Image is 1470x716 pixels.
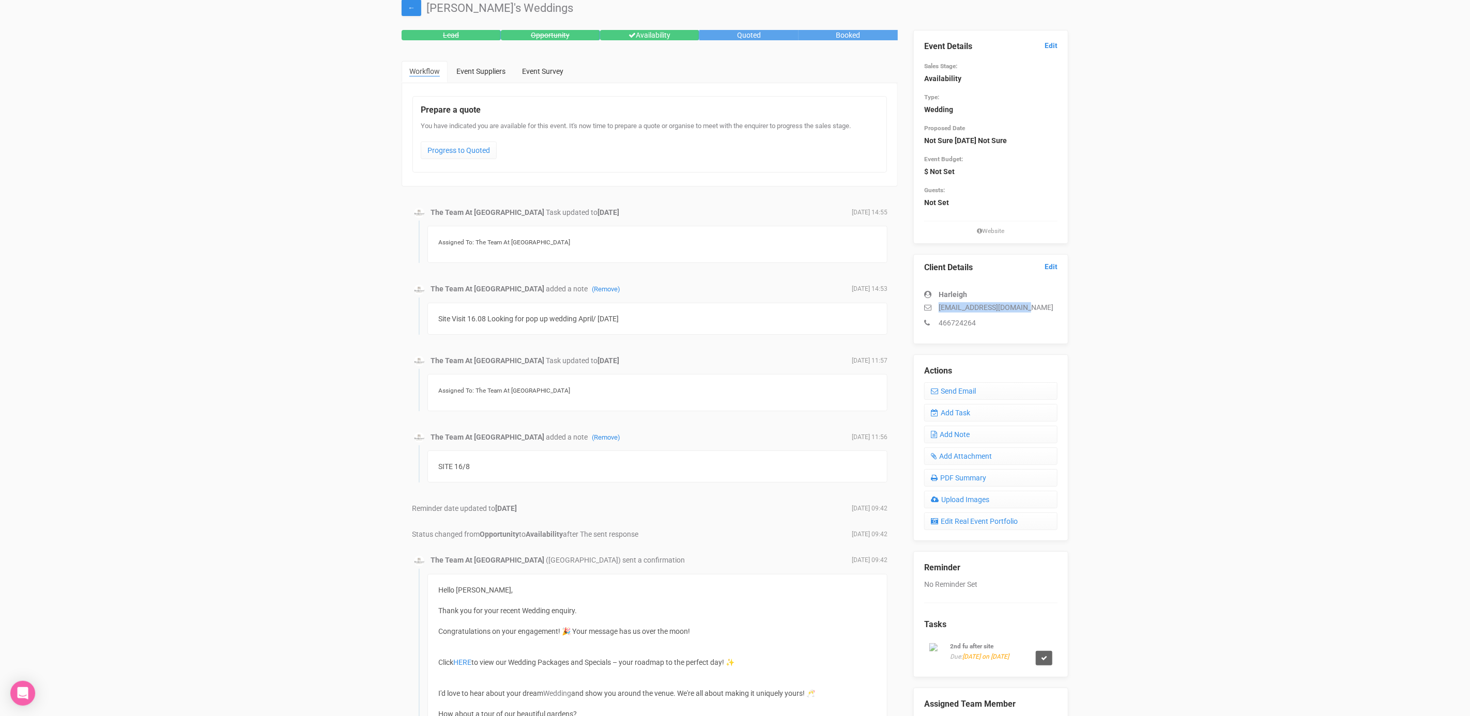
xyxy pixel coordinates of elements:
a: Event Suppliers [449,61,513,82]
strong: Opportunity [480,530,519,538]
legend: Client Details [924,262,1058,274]
legend: Tasks [924,619,1058,631]
img: watch.png [929,643,945,651]
div: Open Intercom Messenger [10,681,35,706]
img: BGLogo.jpg [414,356,424,366]
strong: Wedding [924,105,953,114]
a: Edit [1045,262,1058,272]
div: Hello [PERSON_NAME], Thank you for your recent Wedding enquiry. [438,585,877,636]
span: [DATE] on [DATE] [962,653,1009,660]
b: [DATE] [598,356,619,365]
a: (Remove) [592,285,620,293]
div: Lead [402,30,501,40]
legend: Assigned Team Member [924,698,1058,710]
span: ([GEOGRAPHIC_DATA]) sent a confirmation [546,556,685,564]
span: [DATE] 09:42 [852,556,887,565]
span: I'd love to hear about your dream [438,689,543,697]
small: Website [924,227,1058,236]
small: Proposed Date [924,124,965,132]
a: (Remove) [592,433,620,441]
span: Congratulations on your engagement! 🎉 Your message has us over the moon! [438,627,690,635]
a: PDF Summary [924,469,1058,487]
p: 466724264 [924,318,1058,328]
b: [DATE] [495,504,517,512]
span: [DATE] 09:42 [852,504,887,513]
small: 2nd fu after site [950,643,993,650]
strong: Not Set [924,198,949,207]
legend: Prepare a quote [421,104,879,116]
img: BGLogo.jpg [414,285,424,295]
strong: The Team At [GEOGRAPHIC_DATA] [431,556,544,564]
strong: The Team At [GEOGRAPHIC_DATA] [431,356,544,365]
span: Status changed from to after The sent response [412,530,638,538]
div: You have indicated you are available for this event. It's now time to prepare a quote or organise... [421,121,879,164]
a: Add Attachment [924,447,1058,465]
img: BGLogo.jpg [414,432,424,443]
small: Assigned To: The Team At [GEOGRAPHIC_DATA] [438,387,570,394]
span: [DATE] 14:53 [852,285,887,293]
a: Progress to Quoted [421,142,497,159]
span: [DATE] 11:56 [852,433,887,442]
strong: The Team At [GEOGRAPHIC_DATA] [431,208,544,216]
a: Add Task [924,404,1058,422]
div: Availability [600,30,699,40]
a: Add Note [924,426,1058,443]
a: Event Survey [514,61,571,82]
small: Sales Stage: [924,63,957,70]
span: [DATE] 14:55 [852,208,887,217]
h1: [PERSON_NAME]'s Weddings [402,2,1068,14]
span: Task updated to [546,208,619,216]
small: Type: [924,94,939,101]
div: Opportunity [501,30,600,40]
span: [DATE] 11:57 [852,356,887,365]
a: Send Email [924,382,1058,400]
legend: Reminder [924,562,1058,574]
a: Edit Real Event Portfolio [924,512,1058,530]
em: Due: [950,653,1009,660]
span: added a note [546,433,620,441]
span: and show you around the venue. We're all about making it uniquely yours! 🥂 [571,689,815,697]
p: [EMAIL_ADDRESS][DOMAIN_NAME] [924,302,1058,313]
a: Workflow [402,61,448,83]
div: Booked [799,30,898,40]
small: Guests: [924,186,945,194]
strong: The Team At [GEOGRAPHIC_DATA] [431,285,544,293]
span: Wedding [543,689,571,697]
span: Reminder date updated to [412,504,517,512]
strong: Availability [924,74,961,83]
small: Event Budget: [924,155,963,163]
strong: $ Not Set [924,167,955,176]
small: Assigned To: The Team At [GEOGRAPHIC_DATA] [438,239,570,246]
b: [DATE] [598,208,619,216]
img: BGLogo.jpg [414,556,424,566]
a: Upload Images [924,491,1058,508]
legend: Actions [924,365,1058,377]
img: BGLogo.jpg [414,208,424,218]
legend: Event Details [924,41,1058,53]
span: Click [438,658,453,666]
strong: Availability [526,530,563,538]
strong: Not Sure [DATE] Not Sure [924,136,1007,145]
div: Site Visit 16.08 Looking for pop up wedding April/ [DATE] [427,303,887,335]
span: added a note [546,285,620,293]
div: Quoted [699,30,799,40]
strong: The Team At [GEOGRAPHIC_DATA] [431,433,544,441]
span: to view our Wedding Packages and Specials – your roadmap to the perfect day! ✨ [471,658,734,666]
div: No Reminder Set [924,552,1058,667]
strong: Harleigh [939,290,967,299]
a: Edit [1045,41,1058,51]
span: [DATE] 09:42 [852,530,887,539]
div: SITE 16/8 [427,450,887,482]
a: HERE [453,658,471,666]
span: Task updated to [546,356,619,365]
